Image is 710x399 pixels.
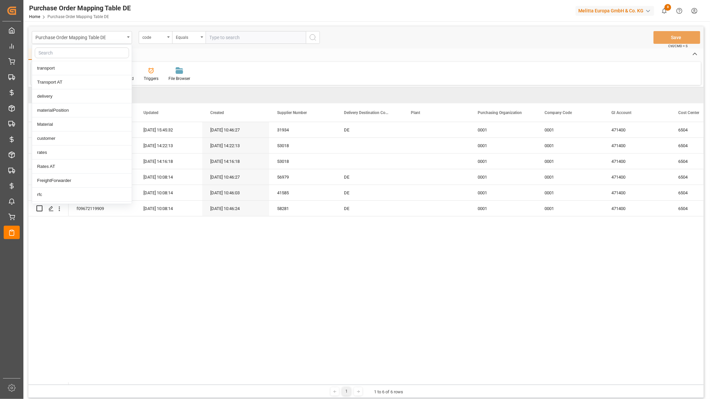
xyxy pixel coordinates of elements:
[32,160,132,174] div: Rates AT
[576,4,657,17] button: Melitta Europa GmbH & Co. KG
[269,169,336,185] div: 56979
[277,110,307,115] span: Supplier Number
[29,3,131,13] div: Purchase Order Mapping Table DE
[603,138,670,153] div: 471400
[32,131,132,145] div: customer
[32,145,132,160] div: rates
[576,6,654,16] div: Melitta Europa GmbH & Co. KG
[603,169,670,185] div: 471400
[28,154,69,169] div: Press SPACE to select this row.
[470,185,537,200] div: 0001
[202,169,269,185] div: [DATE] 10:46:27
[336,201,403,216] div: DE
[342,387,351,396] div: 1
[32,188,132,202] div: rfc
[135,169,202,185] div: [DATE] 10:08:14
[411,110,420,115] span: Plant
[603,185,670,200] div: 471400
[176,33,199,40] div: Equals
[665,4,671,11] span: 8
[32,61,132,75] div: transport
[135,138,202,153] div: [DATE] 14:22:13
[32,117,132,131] div: Material
[603,154,670,169] div: 471400
[135,122,202,137] div: [DATE] 15:45:32
[28,185,69,201] div: Press SPACE to select this row.
[28,122,69,138] div: Press SPACE to select this row.
[28,169,69,185] div: Press SPACE to select this row.
[478,110,522,115] span: Purchasing Organization
[269,201,336,216] div: 58281
[28,138,69,154] div: Press SPACE to select this row.
[537,185,603,200] div: 0001
[206,31,306,44] input: Type to search
[336,169,403,185] div: DE
[32,174,132,188] div: FreightForwarder
[139,31,172,44] button: open menu
[537,122,603,137] div: 0001
[144,76,158,82] div: Triggers
[35,33,125,41] div: Purchase Order Mapping Table DE
[374,389,403,395] div: 1 to 6 of 6 rows
[678,110,699,115] span: Cost Center
[142,33,165,40] div: code
[470,201,537,216] div: 0001
[336,185,403,200] div: DE
[32,89,132,103] div: delivery
[344,110,389,115] span: Delivery Destination Country
[654,31,700,44] button: Save
[135,154,202,169] div: [DATE] 14:16:18
[135,201,202,216] div: [DATE] 10:08:14
[269,122,336,137] div: 31934
[269,154,336,169] div: 53018
[35,47,129,58] input: Search
[29,14,40,19] a: Home
[537,154,603,169] div: 0001
[168,76,190,82] div: File Browser
[537,169,603,185] div: 0001
[537,138,603,153] div: 0001
[269,138,336,153] div: 53018
[470,169,537,185] div: 0001
[32,31,132,44] button: close menu
[603,201,670,216] div: 471400
[32,75,132,89] div: Transport AT
[470,138,537,153] div: 0001
[28,48,51,60] div: Home
[202,154,269,169] div: [DATE] 14:16:18
[269,185,336,200] div: 41585
[611,110,631,115] span: GI Account
[470,122,537,137] div: 0001
[545,110,572,115] span: Company Code
[69,201,135,216] div: f09672119909
[672,3,687,18] button: Help Center
[603,122,670,137] div: 471400
[306,31,320,44] button: search button
[202,185,269,200] div: [DATE] 10:46:03
[32,103,132,117] div: materialPosition
[210,110,224,115] span: Created
[135,185,202,200] div: [DATE] 10:08:14
[172,31,206,44] button: open menu
[32,202,132,216] div: vbpa
[336,122,403,137] div: DE
[537,201,603,216] div: 0001
[202,201,269,216] div: [DATE] 10:46:24
[28,201,69,216] div: Press SPACE to select this row.
[202,138,269,153] div: [DATE] 14:22:13
[202,122,269,137] div: [DATE] 10:46:27
[470,154,537,169] div: 0001
[657,3,672,18] button: show 8 new notifications
[668,43,688,48] span: Ctrl/CMD + S
[143,110,158,115] span: Updated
